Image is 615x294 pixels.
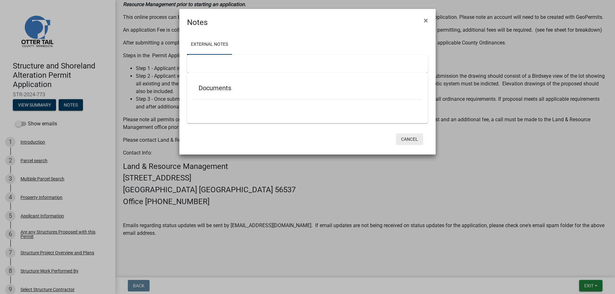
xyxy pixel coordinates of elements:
[419,12,433,29] button: Close
[187,35,232,55] a: External Notes
[199,84,416,92] h5: Documents
[187,17,208,28] h4: Notes
[396,133,423,145] button: Cancel
[424,16,428,25] span: ×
